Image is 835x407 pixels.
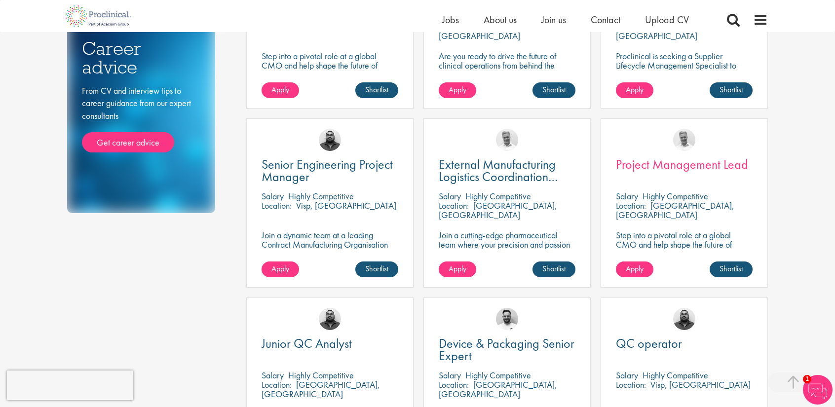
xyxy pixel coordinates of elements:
img: Joshua Bye [673,129,695,151]
a: Shortlist [532,261,575,277]
span: Apply [626,84,644,95]
p: [GEOGRAPHIC_DATA], [GEOGRAPHIC_DATA] [262,379,380,400]
img: Chatbot [803,375,833,405]
a: Contact [591,13,620,26]
p: Are you ready to drive the future of clinical operations from behind the scenes? Looking to be in... [439,51,575,98]
span: Junior QC Analyst [262,335,352,352]
span: Salary [262,190,284,202]
img: Ashley Bennett [319,129,341,151]
iframe: reCAPTCHA [7,370,133,400]
p: Highly Competitive [643,190,708,202]
span: 1 [803,375,811,383]
a: Get career advice [82,132,174,153]
p: Proclinical is seeking a Supplier Lifecycle Management Specialist to support global vendor change... [616,51,753,98]
span: Apply [449,263,466,274]
a: External Manufacturing Logistics Coordination Support [439,158,575,183]
span: Salary [439,190,461,202]
a: Apply [262,261,299,277]
a: Jobs [442,13,459,26]
span: Apply [271,263,289,274]
p: Step into a pivotal role at a global CMO and help shape the future of healthcare manufacturing. [616,230,753,259]
span: Location: [616,379,646,390]
a: Join us [541,13,566,26]
p: [GEOGRAPHIC_DATA], [GEOGRAPHIC_DATA] [439,200,557,221]
p: Step into a pivotal role at a global CMO and help shape the future of healthcare manufacturing. [262,51,398,79]
a: Apply [439,261,476,277]
span: Salary [439,370,461,381]
p: Visp, [GEOGRAPHIC_DATA] [296,200,396,211]
span: Apply [626,263,644,274]
p: [GEOGRAPHIC_DATA], [GEOGRAPHIC_DATA] [439,379,557,400]
a: Shortlist [355,82,398,98]
a: Apply [616,82,653,98]
span: Senior Engineering Project Manager [262,156,393,185]
p: Visp, [GEOGRAPHIC_DATA] [650,379,751,390]
a: Apply [262,82,299,98]
p: [GEOGRAPHIC_DATA], [GEOGRAPHIC_DATA] [616,200,734,221]
a: Shortlist [355,261,398,277]
p: Join a cutting-edge pharmaceutical team where your precision and passion for supply chain will he... [439,230,575,268]
p: Highly Competitive [288,190,354,202]
p: Highly Competitive [643,370,708,381]
p: Highly Competitive [465,370,531,381]
a: Upload CV [645,13,689,26]
span: QC operator [616,335,682,352]
span: Salary [616,370,638,381]
span: Location: [439,200,469,211]
a: Shortlist [710,261,753,277]
p: Highly Competitive [288,370,354,381]
span: Apply [449,84,466,95]
img: Ashley Bennett [319,308,341,330]
span: Location: [262,200,292,211]
a: Shortlist [532,82,575,98]
a: Senior Engineering Project Manager [262,158,398,183]
a: Junior QC Analyst [262,337,398,350]
span: Device & Packaging Senior Expert [439,335,574,364]
h3: Career advice [82,39,200,77]
a: About us [484,13,517,26]
a: QC operator [616,337,753,350]
div: From CV and interview tips to career guidance from our expert consultants [82,84,200,153]
img: Emile De Beer [496,308,518,330]
a: Device & Packaging Senior Expert [439,337,575,362]
a: Project Management Lead [616,158,753,171]
a: Apply [439,82,476,98]
p: Join a dynamic team at a leading Contract Manufacturing Organisation (CMO) and contribute to grou... [262,230,398,277]
span: Location: [439,379,469,390]
a: Shortlist [710,82,753,98]
span: Salary [616,190,638,202]
span: External Manufacturing Logistics Coordination Support [439,156,558,197]
span: Location: [262,379,292,390]
p: Highly Competitive [465,190,531,202]
img: Joshua Bye [496,129,518,151]
span: Project Management Lead [616,156,748,173]
span: Salary [262,370,284,381]
img: Ashley Bennett [673,308,695,330]
span: Apply [271,84,289,95]
span: Location: [616,200,646,211]
a: Apply [616,261,653,277]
